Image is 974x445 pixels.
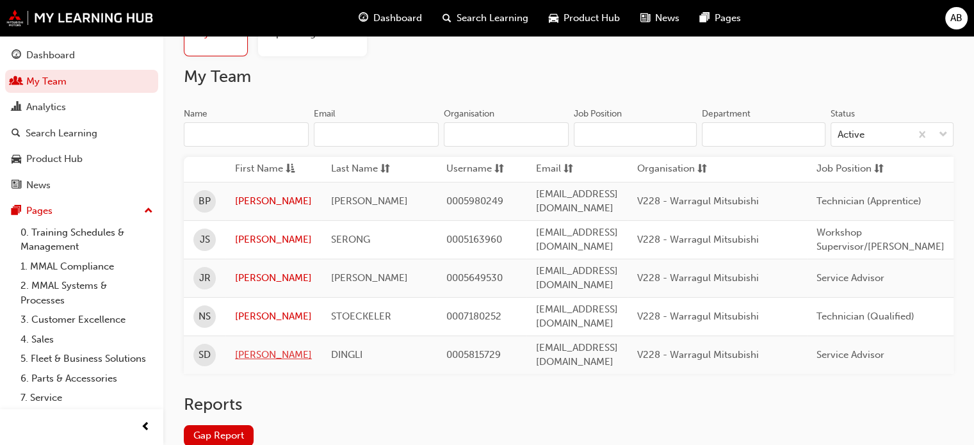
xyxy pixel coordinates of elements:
span: NS [199,309,211,324]
a: 7. Service [15,388,158,408]
a: 0. Training Schedules & Management [15,223,158,257]
div: Email [314,108,336,120]
a: [PERSON_NAME] [235,194,312,209]
span: car-icon [12,154,21,165]
button: DashboardMy TeamAnalyticsSearch LearningProduct HubNews [5,41,158,199]
span: [EMAIL_ADDRESS][DOMAIN_NAME] [536,227,618,253]
button: Pages [5,199,158,223]
button: First Nameasc-icon [235,161,305,177]
input: Organisation [444,122,569,147]
span: pages-icon [12,206,21,217]
span: people-icon [12,76,21,88]
input: Name [184,122,309,147]
a: search-iconSearch Learning [432,5,539,31]
button: Job Positionsorting-icon [816,161,887,177]
span: [EMAIL_ADDRESS][DOMAIN_NAME] [536,303,618,330]
span: Username [446,161,492,177]
span: 0005649530 [446,272,503,284]
span: News [655,11,679,26]
span: asc-icon [286,161,295,177]
a: 2. MMAL Systems & Processes [15,276,158,310]
a: News [5,174,158,197]
span: sorting-icon [380,161,390,177]
a: [PERSON_NAME] [235,309,312,324]
span: [PERSON_NAME] [331,195,408,207]
span: [EMAIL_ADDRESS][DOMAIN_NAME] [536,265,618,291]
a: [PERSON_NAME] [235,232,312,247]
span: Technician (Apprentice) [816,195,921,207]
span: AB [950,11,962,26]
div: Product Hub [26,152,83,166]
span: BP [199,194,211,209]
span: news-icon [640,10,650,26]
a: Product Hub [5,147,158,171]
span: sorting-icon [874,161,884,177]
div: Analytics [26,100,66,115]
span: V228 - Warragul Mitsubishi [637,234,759,245]
span: Service Advisor [816,349,884,360]
span: V228 - Warragul Mitsubishi [637,272,759,284]
span: Organisation [637,161,695,177]
div: Job Position [574,108,622,120]
a: Dashboard [5,44,158,67]
h2: Reports [184,394,954,415]
span: First Name [235,161,283,177]
span: guage-icon [359,10,368,26]
span: [EMAIL_ADDRESS][DOMAIN_NAME] [536,188,618,214]
a: 3. Customer Excellence [15,310,158,330]
a: My Team [5,70,158,93]
img: mmal [6,10,154,26]
h2: My Team [184,67,954,87]
span: 0005815729 [446,349,501,360]
div: Pages [26,204,53,218]
span: V228 - Warragul Mitsubishi [637,349,759,360]
a: news-iconNews [630,5,690,31]
span: up-icon [144,203,153,220]
span: guage-icon [12,50,21,61]
span: down-icon [939,127,948,143]
div: Active [838,127,864,142]
span: JS [200,232,210,247]
a: 1. MMAL Compliance [15,257,158,277]
span: sorting-icon [494,161,504,177]
button: AB [945,7,968,29]
span: SD [199,348,211,362]
input: Department [702,122,825,147]
button: Usernamesorting-icon [446,161,517,177]
button: Organisationsorting-icon [637,161,708,177]
span: 0005163960 [446,234,502,245]
a: 6. Parts & Accessories [15,369,158,389]
span: Dashboard [373,11,422,26]
a: car-iconProduct Hub [539,5,630,31]
input: Job Position [574,122,697,147]
span: chart-icon [12,102,21,113]
div: Name [184,108,207,120]
span: car-icon [549,10,558,26]
span: Product Hub [564,11,620,26]
span: sorting-icon [697,161,707,177]
span: STOECKELER [331,311,391,322]
span: prev-icon [141,419,150,435]
span: search-icon [12,128,20,140]
span: [EMAIL_ADDRESS][DOMAIN_NAME] [536,342,618,368]
span: V228 - Warragul Mitsubishi [637,311,759,322]
a: 5. Fleet & Business Solutions [15,349,158,369]
span: pages-icon [700,10,710,26]
button: Last Namesorting-icon [331,161,402,177]
span: Last Name [331,161,378,177]
span: Workshop Supervisor/[PERSON_NAME] [816,227,945,253]
span: Technician (Qualified) [816,311,914,322]
span: V228 - Warragul Mitsubishi [637,195,759,207]
a: Search Learning [5,122,158,145]
span: Email [536,161,561,177]
span: news-icon [12,180,21,191]
span: 0007180252 [446,311,501,322]
span: [PERSON_NAME] [331,272,408,284]
a: 4. Sales [15,330,158,350]
span: JR [199,271,211,286]
a: 8. Technical [15,408,158,428]
span: SERONG [331,234,370,245]
div: Status [831,108,855,120]
a: [PERSON_NAME] [235,271,312,286]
